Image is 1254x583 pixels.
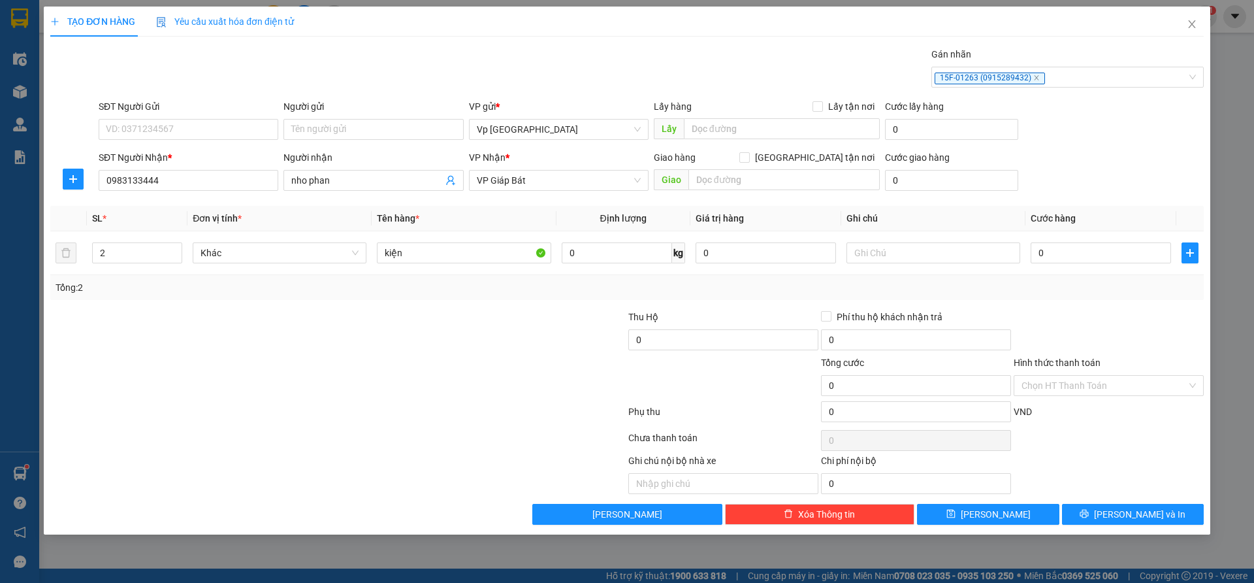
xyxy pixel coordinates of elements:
[63,169,84,190] button: plus
[7,37,19,84] img: logo
[1014,358,1101,368] label: Hình thức thanh toán
[1080,509,1089,520] span: printer
[628,312,658,322] span: Thu Hộ
[124,42,243,56] span: THUONGLY08250035
[477,120,641,139] span: Vp Thượng Lý
[50,16,135,27] span: TẠO ĐƠN HÀNG
[1182,248,1198,258] span: plus
[1033,75,1040,81] span: close
[628,454,818,473] div: Ghi chú nội bộ nhà xe
[885,119,1018,140] input: Cước lấy hàng
[831,310,948,324] span: Phí thu hộ khách nhận trả
[846,242,1020,263] input: Ghi Chú
[672,242,685,263] span: kg
[99,150,278,165] div: SĐT Người Nhận
[696,242,836,263] input: 0
[99,99,278,114] div: SĐT Người Gửi
[917,504,1059,525] button: save[PERSON_NAME]
[821,358,864,368] span: Tổng cước
[50,17,59,26] span: plus
[931,49,971,59] label: Gán nhãn
[1187,19,1197,29] span: close
[961,507,1031,522] span: [PERSON_NAME]
[935,73,1045,84] span: 15F-01263 (0915289432)
[684,118,880,139] input: Dọc đường
[1062,504,1204,525] button: printer[PERSON_NAME] và In
[469,99,649,114] div: VP gửi
[283,99,463,114] div: Người gửi
[30,60,113,70] span: 19003239, 0928021970
[885,152,950,163] label: Cước giao hàng
[63,174,83,184] span: plus
[1182,242,1198,263] button: plus
[1094,507,1185,522] span: [PERSON_NAME] và In
[39,73,104,101] strong: PHIẾU GỬI HÀNG
[283,150,463,165] div: Người nhận
[627,405,820,427] div: Phụ thu
[1174,7,1210,43] button: Close
[750,150,880,165] span: [GEOGRAPHIC_DATA] tận nơi
[193,213,242,224] span: Đơn vị tính
[445,175,456,186] span: user-add
[946,509,956,520] span: save
[477,171,641,190] span: VP Giáp Bát
[654,118,684,139] span: Lấy
[38,7,104,24] span: Kết Đoàn
[600,213,647,224] span: Định lượng
[654,152,696,163] span: Giao hàng
[688,169,880,190] input: Dọc đường
[885,101,944,112] label: Cước lấy hàng
[156,17,167,27] img: icon
[92,213,103,224] span: SL
[821,454,1011,473] div: Chi phí nội bộ
[469,152,506,163] span: VP Nhận
[156,16,294,27] span: Yêu cầu xuất hóa đơn điện tử
[725,504,915,525] button: deleteXóa Thông tin
[841,206,1025,231] th: Ghi chú
[23,27,120,58] span: Số 61 [PERSON_NAME] (Đối diện bến xe [GEOGRAPHIC_DATA])
[696,213,744,224] span: Giá trị hàng
[56,242,76,263] button: delete
[627,431,820,454] div: Chưa thanh toán
[784,509,793,520] span: delete
[592,507,662,522] span: [PERSON_NAME]
[654,101,692,112] span: Lấy hàng
[1031,213,1076,224] span: Cước hàng
[628,473,818,494] input: Nhập ghi chú
[377,242,551,263] input: VD: Bàn, Ghế
[798,507,855,522] span: Xóa Thông tin
[823,99,880,114] span: Lấy tận nơi
[885,170,1018,191] input: Cước giao hàng
[56,280,484,295] div: Tổng: 2
[377,213,419,224] span: Tên hàng
[532,504,722,525] button: [PERSON_NAME]
[1014,407,1032,417] span: VND
[654,169,688,190] span: Giao
[201,243,359,263] span: Khác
